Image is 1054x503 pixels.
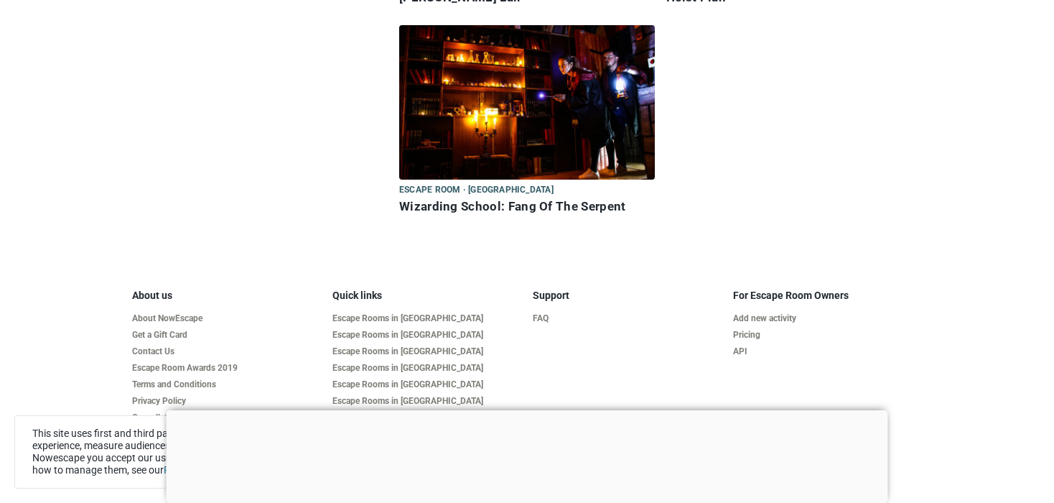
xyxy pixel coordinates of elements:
h5: About us [132,290,321,302]
a: API [733,346,922,357]
h6: Wizarding School: Fang Of The Serpent [399,199,655,214]
a: Escape Rooms in [GEOGRAPHIC_DATA] [332,396,521,407]
a: Cancellation Policy [132,412,321,423]
a: Escape Rooms in [GEOGRAPHIC_DATA] [332,313,521,324]
a: Escape Rooms in [GEOGRAPHIC_DATA] [332,363,521,374]
a: Privacy Policy [132,396,321,407]
span: Escape room · [GEOGRAPHIC_DATA] [399,183,554,198]
a: About NowEscape [132,313,321,324]
a: Escape Rooms in [GEOGRAPHIC_DATA] [332,346,521,357]
a: Pricing [733,330,922,341]
h5: Support [533,290,722,302]
a: Escape Rooms in [GEOGRAPHIC_DATA] [332,379,521,390]
h5: Quick links [332,290,521,302]
div: This site uses first and third party cookies to provide you with a great user experience, measure... [14,415,445,489]
img: Wizarding School: Fang Of The Serpent [399,25,655,180]
a: Contact Us [132,346,321,357]
a: Terms and Conditions [132,379,321,390]
iframe: Advertisement [167,410,888,499]
a: Escape Room Awards 2019 [132,363,321,374]
a: Wizarding School: Fang Of The Serpent Escape room · [GEOGRAPHIC_DATA] Wizarding School: Fang Of T... [399,25,655,217]
a: Add new activity [733,313,922,324]
a: Privacy Policy [164,464,225,476]
a: Get a Gift Card [132,330,321,341]
a: Escape Rooms in [GEOGRAPHIC_DATA] [332,330,521,341]
h5: For Escape Room Owners [733,290,922,302]
a: FAQ [533,313,722,324]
